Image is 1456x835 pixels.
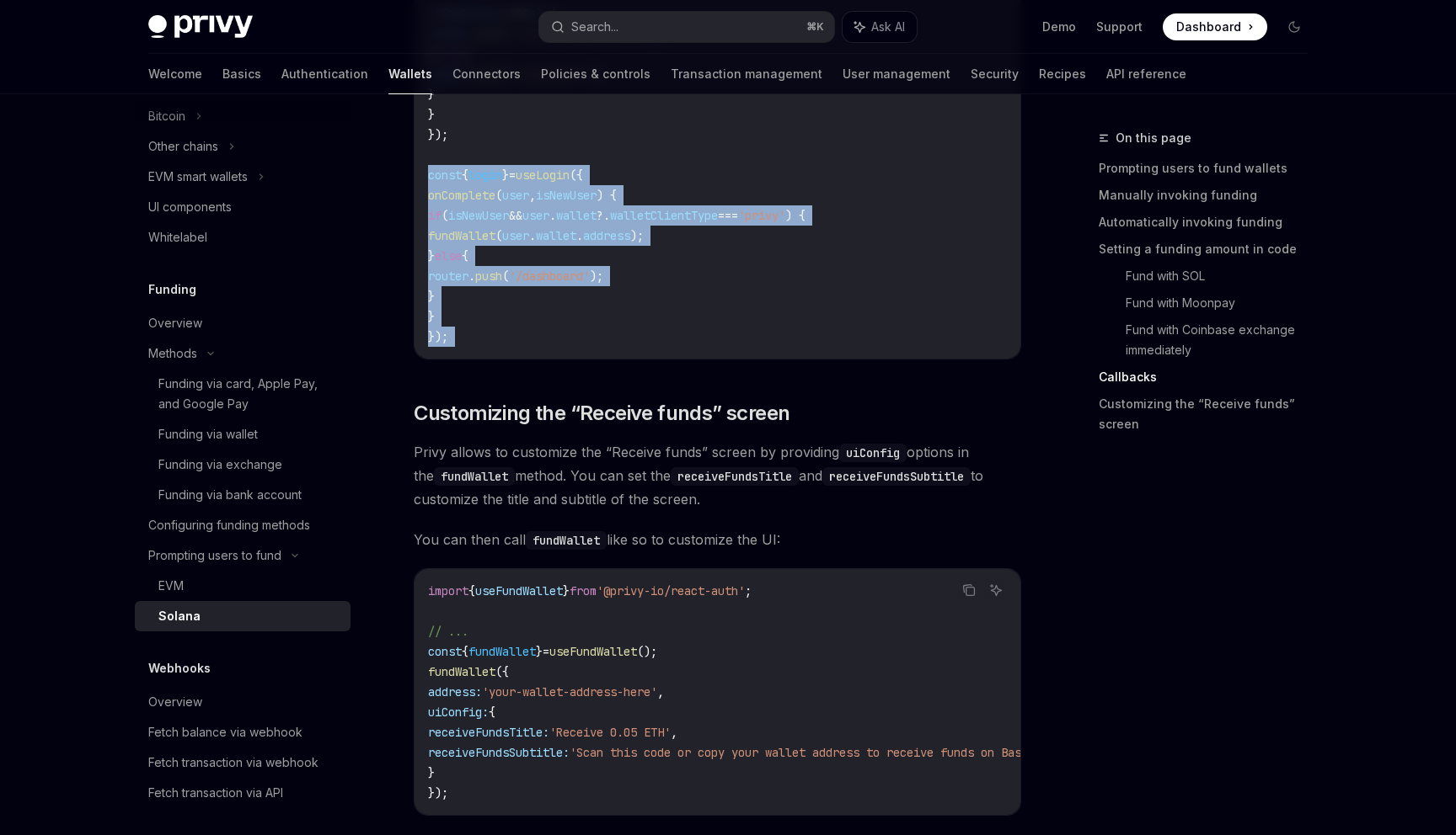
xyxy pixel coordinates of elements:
[452,54,521,94] a: Connectors
[428,127,448,142] span: });
[135,601,351,631] a: Solana
[414,440,1021,511] span: Privy allows to customize the “Receive funds” screen by providing options in the method. You can ...
[610,208,718,223] span: walletClientType
[148,753,318,773] div: Fetch transaction via webhook
[526,531,607,550] code: fundWallet
[428,624,468,639] span: // ...
[657,684,664,699] span: ,
[1116,128,1191,148] span: On this page
[148,227,207,247] div: Whitelabel
[971,54,1019,94] a: Security
[958,579,980,601] button: Copy the contents from the code block
[442,208,448,223] span: (
[468,583,475,598] span: {
[1163,13,1267,40] a: Dashboard
[549,644,637,659] span: useFundWallet
[1099,182,1321,209] a: Manually invoking funding
[570,168,583,183] span: ({
[475,583,563,598] span: useFundWallet
[1099,364,1321,391] a: Callbacks
[428,248,435,263] span: }
[536,188,597,203] span: isNewUser
[428,269,468,284] span: router
[1281,13,1308,40] button: Toggle dark mode
[158,485,302,505] div: Funding via bank account
[671,467,799,486] code: receiveFundsTitle
[738,208,785,223] span: 'privy'
[489,705,495,720] span: {
[468,168,502,183] span: login
[148,722,302,742] div: Fetch balance via webhook
[414,400,790,427] span: Customizing the “Receive funds” screen
[509,168,516,183] span: =
[509,269,590,284] span: '/dashboard'
[822,467,971,486] code: receiveFundsSubtitle
[536,228,576,243] span: wallet
[428,188,495,203] span: onComplete
[495,228,502,243] span: (
[135,222,351,253] a: Whitelabel
[597,188,617,203] span: ) {
[1126,290,1321,316] a: Fund with Moonpay
[871,19,905,35] span: Ask AI
[135,747,351,778] a: Fetch transaction via webhook
[135,778,351,808] a: Fetch transaction via API
[597,208,610,223] span: ?.
[843,54,950,94] a: User management
[158,576,184,596] div: EVM
[1106,54,1186,94] a: API reference
[556,208,597,223] span: wallet
[135,449,351,480] a: Funding via exchange
[502,269,509,284] span: (
[135,480,351,510] a: Funding via bank account
[1099,391,1321,438] a: Customizing the “Receive funds” screen
[435,248,462,263] span: else
[529,188,536,203] span: ,
[428,289,435,304] span: }
[1126,263,1321,290] a: Fund with SOL
[671,725,677,740] span: ,
[475,269,502,284] span: push
[502,168,509,183] span: }
[1176,19,1241,35] span: Dashboard
[148,136,218,157] div: Other chains
[590,269,603,284] span: );
[1096,19,1143,35] a: Support
[135,369,351,419] a: Funding via card, Apple Pay, and Google Pay
[806,20,824,34] span: ⌘ K
[1039,54,1086,94] a: Recipes
[843,12,917,42] button: Ask AI
[428,684,482,699] span: address:
[536,644,543,659] span: }
[1126,316,1321,364] a: Fund with Coinbase exchange immediately
[148,515,310,535] div: Configuring funding methods
[148,343,197,364] div: Methods
[428,785,448,800] span: });
[1099,155,1321,182] a: Prompting users to fund wallets
[148,658,211,678] h5: Webhooks
[428,664,495,679] span: fundWallet
[468,269,475,284] span: .
[135,510,351,540] a: Configuring funding methods
[135,308,351,338] a: Overview
[428,228,495,243] span: fundWallet
[148,692,202,712] div: Overview
[1042,19,1076,35] a: Demo
[745,583,752,598] span: ;
[428,745,570,760] span: receiveFundsSubtitle:
[462,644,468,659] span: {
[509,208,522,223] span: &&
[148,15,253,39] img: dark logo
[839,444,907,462] code: uiConfig
[637,644,657,659] span: ();
[462,168,468,183] span: {
[597,583,745,598] span: '@privy-io/react-auth'
[570,583,597,598] span: from
[468,644,536,659] span: fundWallet
[148,54,202,94] a: Welcome
[539,12,834,42] button: Search...⌘K
[428,329,448,344] span: });
[135,571,351,601] a: EVM
[434,467,515,486] code: fundWallet
[570,745,1041,760] span: 'Scan this code or copy your wallet address to receive funds on Base.'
